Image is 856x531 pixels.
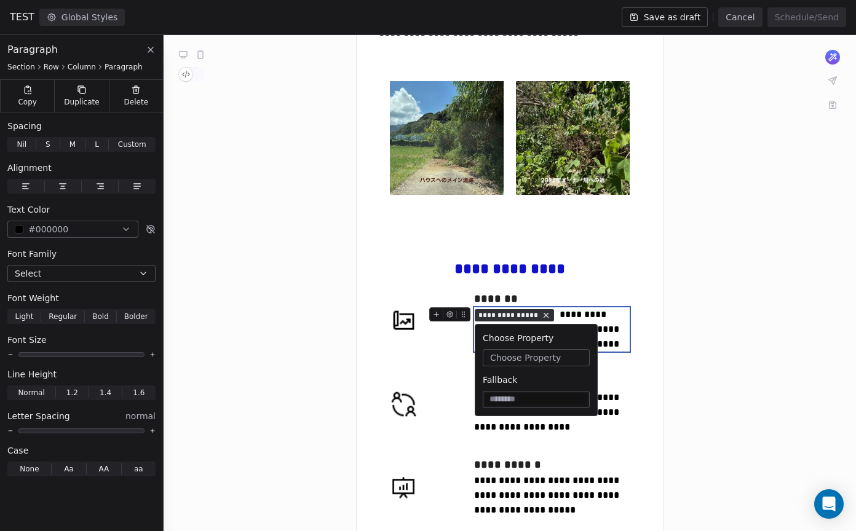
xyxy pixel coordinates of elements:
span: Bold [92,311,109,322]
button: Save as draft [622,7,708,27]
span: M [69,139,76,150]
span: L [95,139,99,150]
button: Schedule/Send [767,7,846,27]
span: Paragraph [7,42,58,57]
span: Light [15,311,33,322]
span: Font Weight [7,292,59,304]
span: Regular [49,311,77,322]
span: Letter Spacing [7,410,70,422]
span: Duplicate [64,97,99,107]
span: 1.2 [66,387,78,398]
span: aa [134,463,143,474]
span: Font Family [7,248,57,260]
span: Select [15,267,41,280]
span: AA [98,463,109,474]
span: Normal [18,387,44,398]
span: normal [125,410,156,422]
span: Font Size [7,334,47,346]
span: Section [7,62,35,72]
span: 1.4 [100,387,111,398]
span: Line Height [7,368,57,380]
span: None [20,463,39,474]
span: 1.6 [133,387,145,398]
span: Alignment [7,162,52,174]
span: Delete [124,97,149,107]
span: Case [7,444,28,457]
span: Copy [18,97,37,107]
span: Bolder [124,311,148,322]
div: Choose Property [483,332,590,344]
span: Nil [17,139,26,150]
span: Column [68,62,96,72]
span: S [46,139,50,150]
button: Cancel [718,7,762,27]
span: Custom [118,139,146,150]
span: Spacing [7,120,42,132]
span: TEST [10,10,34,25]
div: Fallback [483,374,590,386]
button: Global Styles [39,9,125,26]
span: Paragraph [105,62,143,72]
span: Text Color [7,203,50,216]
span: Choose Property [490,352,561,364]
span: Row [44,62,59,72]
span: #000000 [28,223,68,236]
span: Aa [64,463,74,474]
